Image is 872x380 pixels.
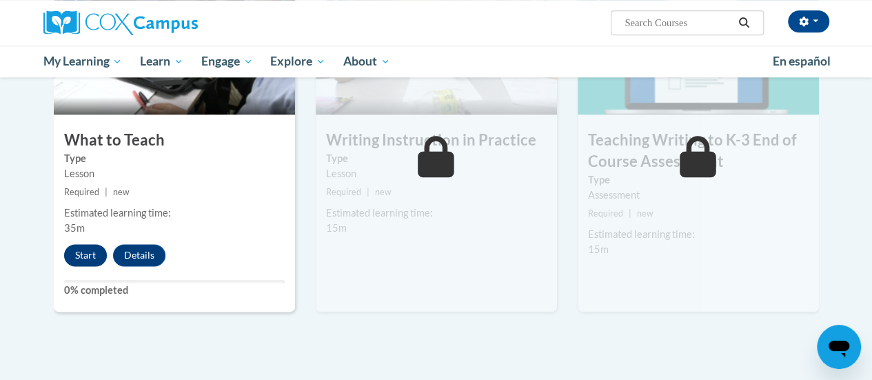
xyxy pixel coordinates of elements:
[192,46,262,77] a: Engage
[64,166,285,181] div: Lesson
[367,187,369,197] span: |
[43,53,122,70] span: My Learning
[629,208,631,219] span: |
[64,187,99,197] span: Required
[788,10,829,32] button: Account Settings
[326,206,547,221] div: Estimated learning time:
[375,187,392,197] span: new
[34,46,132,77] a: My Learning
[326,187,361,197] span: Required
[270,53,325,70] span: Explore
[588,243,609,255] span: 15m
[54,130,295,151] h3: What to Teach
[64,151,285,166] label: Type
[261,46,334,77] a: Explore
[817,325,861,369] iframe: Button to launch messaging window
[578,130,819,172] h3: Teaching Writing to K-3 End of Course Assessment
[733,14,754,31] button: Search
[334,46,399,77] a: About
[316,130,557,151] h3: Writing Instruction in Practice
[113,187,130,197] span: new
[131,46,192,77] a: Learn
[343,53,390,70] span: About
[64,222,85,234] span: 35m
[588,227,809,242] div: Estimated learning time:
[637,208,653,219] span: new
[588,172,809,188] label: Type
[64,206,285,221] div: Estimated learning time:
[105,187,108,197] span: |
[64,283,285,298] label: 0% completed
[140,53,183,70] span: Learn
[326,151,547,166] label: Type
[113,244,165,266] button: Details
[326,222,347,234] span: 15m
[326,166,547,181] div: Lesson
[588,208,623,219] span: Required
[588,188,809,203] div: Assessment
[64,244,107,266] button: Start
[43,10,198,35] img: Cox Campus
[33,46,840,77] div: Main menu
[43,10,292,35] a: Cox Campus
[764,47,840,76] a: En español
[773,54,831,68] span: En español
[623,14,733,31] input: Search Courses
[201,53,253,70] span: Engage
